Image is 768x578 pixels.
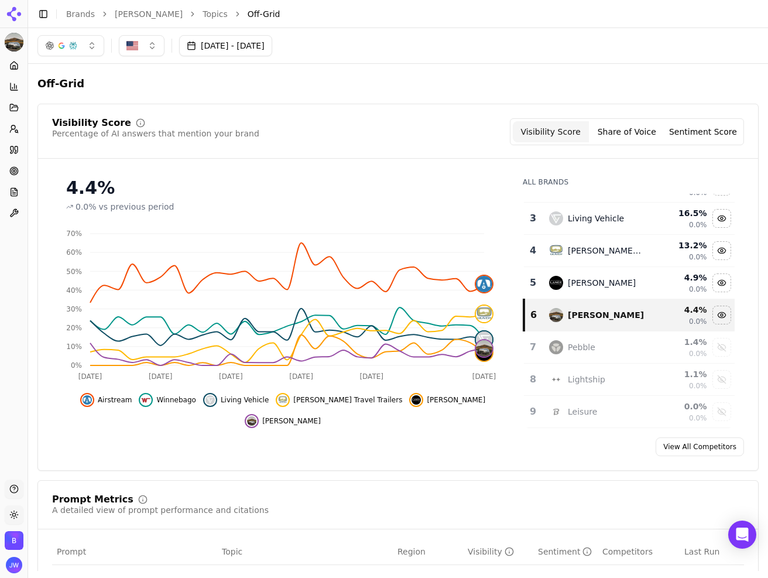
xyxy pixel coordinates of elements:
[52,504,269,516] div: A detailed view of prompt performance and citations
[524,267,735,299] tr: 5lance camper[PERSON_NAME]4.9%0.0%Hide lance camper data
[549,372,563,387] img: lightship
[476,340,492,357] img: bowlus
[568,309,644,321] div: [PERSON_NAME]
[524,331,735,364] tr: 7pebblePebble1.4%0.0%Show pebble data
[533,539,598,565] th: sentiment
[656,437,744,456] a: View All Competitors
[37,76,84,92] span: Off-Grid
[293,395,402,405] span: [PERSON_NAME] Travel Trailers
[393,539,463,565] th: Region
[472,372,496,381] tspan: [DATE]
[712,402,731,421] button: Show leisure data
[409,393,485,407] button: Hide lance camper data
[221,395,269,405] span: Living Vehicle
[568,245,644,256] div: [PERSON_NAME] Travel Trailers
[427,395,485,405] span: [PERSON_NAME]
[179,35,272,56] button: [DATE] - [DATE]
[712,370,731,389] button: Show lightship data
[524,235,735,267] tr: 4oliver travel trailers[PERSON_NAME] Travel Trailers13.2%0.0%Hide oliver travel trailers data
[66,9,95,19] a: Brands
[549,340,563,354] img: pebble
[665,121,741,142] button: Sentiment Score
[689,285,707,294] span: 0.0%
[156,395,196,405] span: Winnebago
[205,395,215,405] img: living vehicle
[80,393,132,407] button: Hide airstream data
[5,531,23,550] img: Bowlus
[262,416,321,426] span: [PERSON_NAME]
[524,364,735,396] tr: 8lightshipLightship1.1%0.0%Show lightship data
[529,276,537,290] div: 5
[598,539,680,565] th: Competitors
[412,395,421,405] img: lance camper
[66,248,82,256] tspan: 60%
[689,349,707,358] span: 0.0%
[37,73,105,94] span: Off-Grid
[66,343,82,351] tspan: 10%
[66,230,82,238] tspan: 70%
[689,413,707,423] span: 0.0%
[71,361,82,370] tspan: 0%
[568,341,595,353] div: Pebble
[653,207,707,219] div: 16.5 %
[529,340,537,354] div: 7
[66,305,82,313] tspan: 30%
[219,372,243,381] tspan: [DATE]
[98,395,132,405] span: Airstream
[141,395,150,405] img: winnebago
[78,372,102,381] tspan: [DATE]
[523,177,735,187] div: All Brands
[468,546,514,558] div: Visibility
[276,393,402,407] button: Hide oliver travel trailers data
[5,33,23,52] img: Bowlus
[529,211,537,225] div: 3
[689,381,707,391] span: 0.0%
[529,405,537,419] div: 9
[689,220,707,230] span: 0.0%
[476,276,492,292] img: airstream
[222,546,242,558] span: Topic
[549,211,563,225] img: living vehicle
[5,33,23,52] button: Current brand: Bowlus
[217,539,393,565] th: Topic
[6,557,22,573] img: Jonathan Wahl
[712,241,731,260] button: Hide oliver travel trailers data
[278,395,287,405] img: oliver travel trailers
[52,495,133,504] div: Prompt Metrics
[602,546,653,558] span: Competitors
[203,393,269,407] button: Hide living vehicle data
[524,299,735,331] tr: 6bowlus[PERSON_NAME]4.4%0.0%Hide bowlus data
[247,416,256,426] img: bowlus
[524,396,735,428] tr: 9leisureLeisure0.0%0.0%Show leisure data
[549,405,563,419] img: leisure
[359,372,383,381] tspan: [DATE]
[66,8,735,20] nav: breadcrumb
[549,244,563,258] img: oliver travel trailers
[529,372,537,387] div: 8
[66,177,499,199] div: 4.4%
[57,546,86,558] span: Prompt
[680,539,744,565] th: Last Run
[712,273,731,292] button: Hide lance camper data
[538,546,592,558] div: Sentiment
[66,324,82,332] tspan: 20%
[52,128,259,139] div: Percentage of AI answers that mention your brand
[653,336,707,348] div: 1.4 %
[568,213,624,224] div: Living Vehicle
[524,203,735,235] tr: 3living vehicleLiving Vehicle16.5%0.0%Hide living vehicle data
[463,539,533,565] th: brandMentionRate
[523,138,735,428] div: Data table
[76,201,97,213] span: 0.0%
[712,209,731,228] button: Hide living vehicle data
[568,277,636,289] div: [PERSON_NAME]
[99,201,174,213] span: vs previous period
[712,306,731,324] button: Hide bowlus data
[149,372,173,381] tspan: [DATE]
[530,308,537,322] div: 6
[549,276,563,290] img: lance camper
[653,304,707,316] div: 4.4 %
[684,546,719,558] span: Last Run
[653,368,707,380] div: 1.1 %
[476,331,492,348] img: living vehicle
[52,539,217,565] th: Prompt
